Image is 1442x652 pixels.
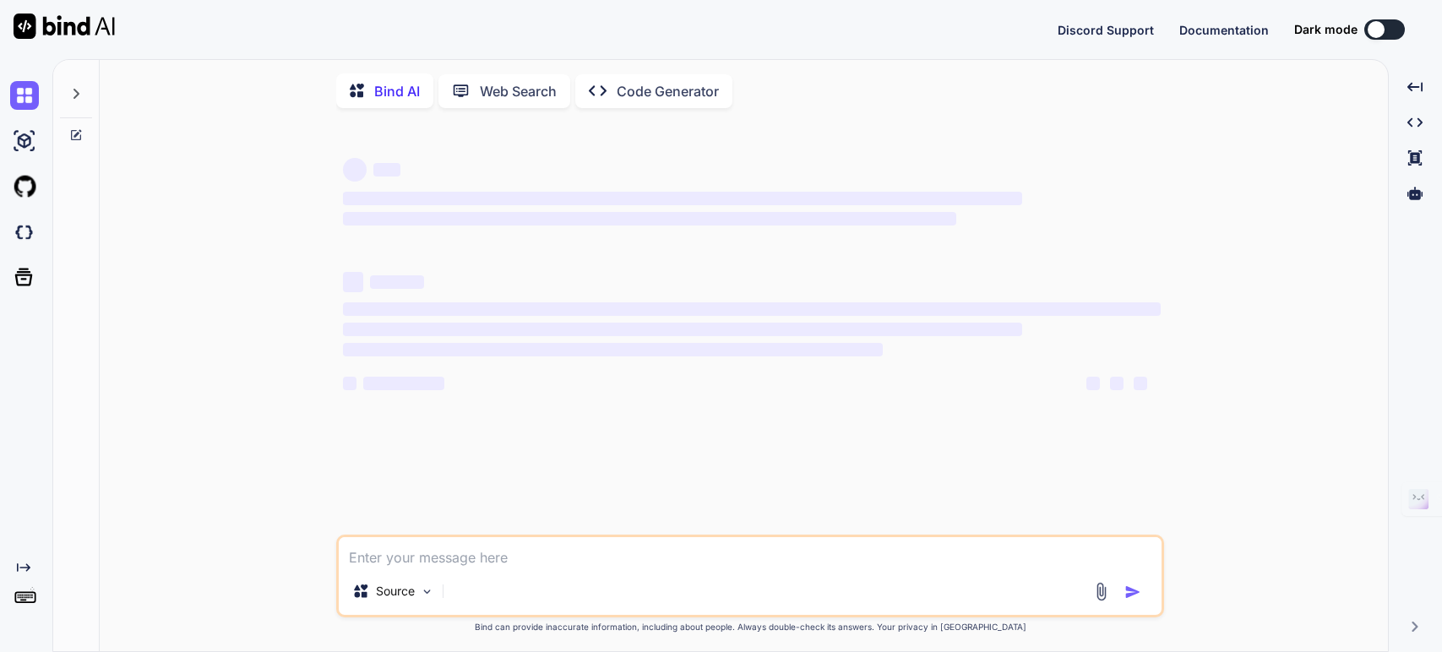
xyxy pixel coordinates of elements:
[343,343,883,356] span: ‌
[343,158,367,182] span: ‌
[480,81,557,101] p: Web Search
[343,272,363,292] span: ‌
[10,81,39,110] img: chat
[10,127,39,155] img: ai-studio
[10,218,39,247] img: darkCloudIdeIcon
[370,275,424,289] span: ‌
[336,621,1164,633] p: Bind can provide inaccurate information, including about people. Always double-check its answers....
[343,212,956,225] span: ‌
[14,14,115,39] img: Bind AI
[10,172,39,201] img: githubLight
[617,81,719,101] p: Code Generator
[343,302,1161,316] span: ‌
[374,81,420,101] p: Bind AI
[1134,377,1147,390] span: ‌
[343,323,1021,336] span: ‌
[1179,23,1269,37] span: Documentation
[1058,21,1154,39] button: Discord Support
[373,163,400,177] span: ‌
[1294,21,1358,38] span: Dark mode
[420,584,434,599] img: Pick Models
[1179,21,1269,39] button: Documentation
[343,192,1021,205] span: ‌
[1086,377,1100,390] span: ‌
[376,583,415,600] p: Source
[363,377,444,390] span: ‌
[1058,23,1154,37] span: Discord Support
[1124,584,1141,600] img: icon
[343,377,356,390] span: ‌
[1110,377,1124,390] span: ‌
[1091,582,1111,601] img: attachment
